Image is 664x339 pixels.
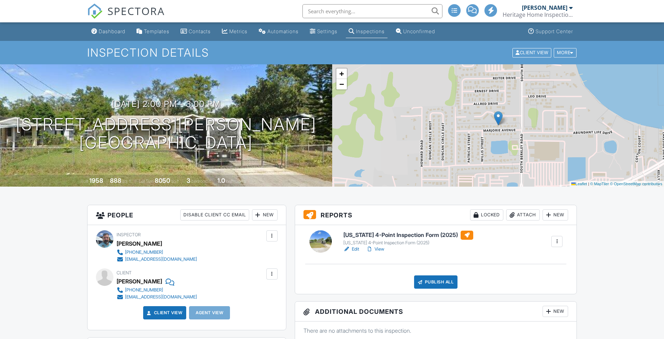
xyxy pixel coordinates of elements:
[89,25,128,38] a: Dashboard
[303,327,568,334] p: There are no attachments to this inspection.
[506,209,540,221] div: Attach
[543,306,568,317] div: New
[317,28,337,34] div: Settings
[512,50,553,55] a: Client View
[217,177,225,184] div: 1.0
[571,182,587,186] a: Leaflet
[189,28,211,34] div: Contacts
[125,257,197,262] div: [EMAIL_ADDRESS][DOMAIN_NAME]
[180,209,249,221] div: Disable Client CC Email
[117,294,197,301] a: [EMAIL_ADDRESS][DOMAIN_NAME]
[336,68,347,79] a: Zoom in
[403,28,435,34] div: Unconfirmed
[295,302,577,322] h3: Additional Documents
[610,182,662,186] a: © OpenStreetMap contributors
[295,205,577,225] h3: Reports
[346,25,387,38] a: Inspections
[16,115,316,152] h1: [STREET_ADDRESS][PERSON_NAME] [GEOGRAPHIC_DATA]
[125,250,163,255] div: [PHONE_NUMBER]
[522,4,567,11] div: [PERSON_NAME]
[139,179,154,184] span: Lot Size
[302,4,442,18] input: Search everything...
[117,238,162,249] div: [PERSON_NAME]
[87,3,103,19] img: The Best Home Inspection Software - Spectora
[588,182,589,186] span: |
[393,25,438,38] a: Unconfirmed
[117,256,197,263] a: [EMAIL_ADDRESS][DOMAIN_NAME]
[171,179,180,184] span: sq.ft.
[229,28,247,34] div: Metrics
[543,209,568,221] div: New
[99,28,125,34] div: Dashboard
[512,48,551,57] div: Client View
[125,294,197,300] div: [EMAIL_ADDRESS][DOMAIN_NAME]
[554,48,576,57] div: More
[414,275,458,289] div: Publish All
[178,25,214,38] a: Contacts
[117,232,141,237] span: Inspector
[307,25,340,38] a: Settings
[144,28,169,34] div: Templates
[123,179,132,184] span: sq. ft.
[343,246,359,253] a: Edit
[470,209,503,221] div: Locked
[87,9,165,24] a: SPECTORA
[87,46,577,59] h1: Inspection Details
[494,111,503,125] img: Marker
[146,309,183,316] a: Client View
[366,246,384,253] a: View
[107,3,165,18] span: SPECTORA
[336,79,347,89] a: Zoom out
[339,80,344,88] span: −
[343,231,473,240] h6: [US_STATE] 4-Point Inspection Form (2025)
[503,11,573,18] div: Heritage Home Inspections, LLC
[134,25,172,38] a: Templates
[187,177,190,184] div: 3
[112,99,221,109] h3: [DATE] 2:00 pm - 3:00 pm
[343,231,473,246] a: [US_STATE] 4-Point Inspection Form (2025) [US_STATE] 4-Point Inspection Form (2025)
[356,28,385,34] div: Inspections
[536,28,573,34] div: Support Center
[525,25,576,38] a: Support Center
[117,270,132,275] span: Client
[81,179,88,184] span: Built
[226,179,246,184] span: bathrooms
[117,249,197,256] a: [PHONE_NUMBER]
[256,25,301,38] a: Automations (Basic)
[117,287,197,294] a: [PHONE_NUMBER]
[219,25,250,38] a: Metrics
[590,182,609,186] a: © MapTiler
[89,177,103,184] div: 1958
[267,28,299,34] div: Automations
[343,240,473,246] div: [US_STATE] 4-Point Inspection Form (2025)
[117,276,162,287] div: [PERSON_NAME]
[339,69,344,78] span: +
[88,205,286,225] h3: People
[125,287,163,293] div: [PHONE_NUMBER]
[191,179,211,184] span: bedrooms
[110,177,121,184] div: 888
[155,177,170,184] div: 8050
[252,209,278,221] div: New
